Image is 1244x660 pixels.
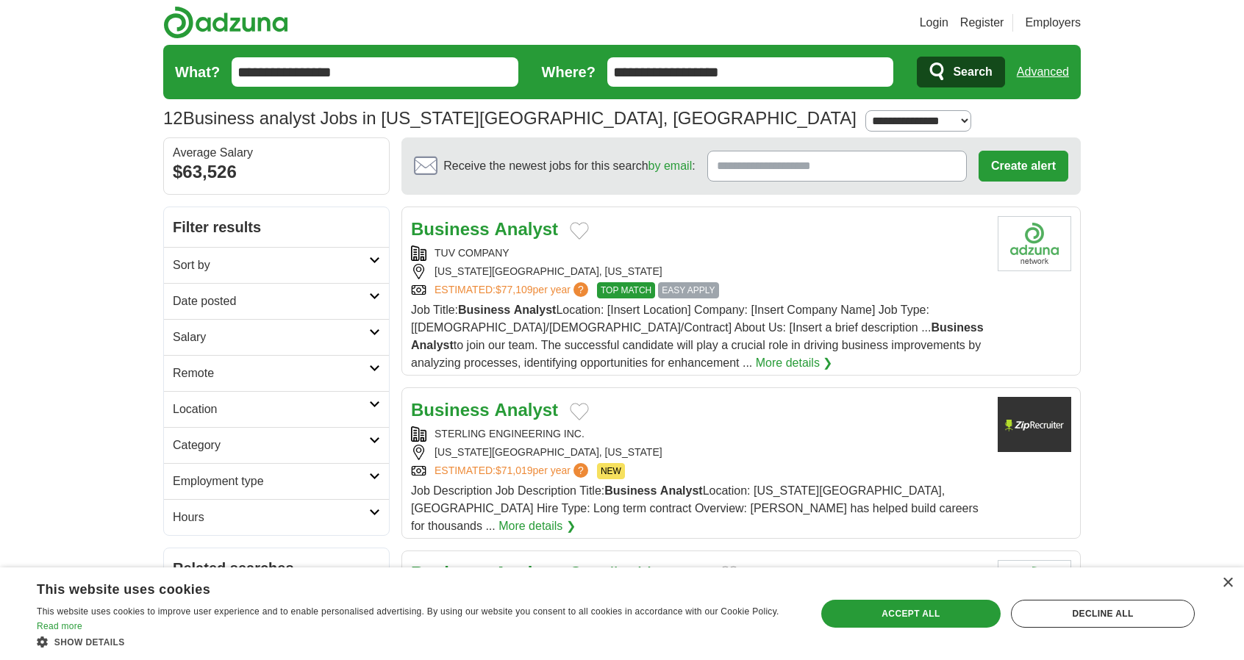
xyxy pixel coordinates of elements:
strong: Analyst [514,304,557,316]
button: Add to favorite jobs [570,403,589,420]
a: Remote [164,355,389,391]
div: $63,526 [173,159,380,185]
img: Company logo [998,397,1071,452]
button: Search [917,57,1004,87]
div: Close [1222,578,1233,589]
div: Show details [37,634,793,649]
div: [US_STATE][GEOGRAPHIC_DATA], [US_STATE] [411,264,986,279]
img: Company logo [998,216,1071,271]
a: Hours [164,499,389,535]
button: Add to favorite jobs [720,566,739,584]
a: Sort by [164,247,389,283]
div: Average Salary [173,147,380,159]
a: Advanced [1017,57,1069,87]
div: Accept all [821,600,1001,628]
h2: Category [173,437,369,454]
strong: Analyst [494,563,558,583]
a: Location [164,391,389,427]
h2: Hours [173,509,369,526]
span: $77,109 [496,284,533,295]
div: Decline all [1011,600,1195,628]
div: [US_STATE][GEOGRAPHIC_DATA], [US_STATE] [411,445,986,460]
h2: Salary [173,329,369,346]
span: ? [573,282,588,297]
span: TOP MATCH [597,282,655,298]
button: Create alert [979,151,1068,182]
img: Adzuna logo [163,6,288,39]
h2: Related searches [173,557,380,579]
strong: Analyst [494,400,558,420]
span: Job Description Job Description Title: Location: [US_STATE][GEOGRAPHIC_DATA], [GEOGRAPHIC_DATA] H... [411,484,979,532]
strong: Business [411,563,490,583]
span: Search [953,57,992,87]
h2: Location [173,401,369,418]
a: Business Analyst- Cavalier Ventures [411,563,708,583]
span: EASY APPLY [658,282,718,298]
h2: Remote [173,365,369,382]
h1: Business analyst Jobs in [US_STATE][GEOGRAPHIC_DATA], [GEOGRAPHIC_DATA] [163,108,857,128]
span: ? [573,463,588,478]
img: Company logo [998,560,1071,615]
a: Read more, opens a new window [37,621,82,631]
h2: Employment type [173,473,369,490]
span: NEW [597,463,625,479]
strong: Analyst [660,484,703,497]
a: Employment type [164,463,389,499]
h2: Date posted [173,293,369,310]
span: Show details [54,637,125,648]
a: Category [164,427,389,463]
strong: Analyst [494,219,558,239]
a: ESTIMATED:$77,109per year? [435,282,591,298]
div: STERLING ENGINEERING INC. [411,426,986,442]
strong: Business [411,219,490,239]
a: ESTIMATED:$71,019per year? [435,463,591,479]
strong: Analyst [411,339,454,351]
label: Where? [542,61,596,83]
h2: Sort by [173,257,369,274]
div: TUV COMPANY [411,245,986,261]
a: More details ❯ [498,517,576,535]
label: What? [175,61,220,83]
span: Job Title: Location: [Insert Location] Company: [Insert Company Name] Job Type: [[DEMOGRAPHIC_DAT... [411,304,984,369]
span: Receive the newest jobs for this search : [443,157,695,175]
span: 12 [163,105,183,132]
h2: Filter results [164,207,389,247]
div: This website uses cookies [37,576,756,598]
strong: Business [458,304,510,316]
strong: Business [411,400,490,420]
span: This website uses cookies to improve user experience and to enable personalised advertising. By u... [37,606,779,617]
a: Business Analyst [411,400,558,420]
a: Register [960,14,1004,32]
a: Login [920,14,948,32]
a: by email [648,159,693,172]
span: $71,019 [496,464,533,476]
a: Salary [164,319,389,355]
strong: Business [604,484,657,497]
a: Employers [1025,14,1081,32]
a: More details ❯ [756,354,833,372]
a: Business Analyst [411,219,558,239]
a: Date posted [164,283,389,319]
button: Add to favorite jobs [570,222,589,240]
strong: Business [931,321,983,334]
